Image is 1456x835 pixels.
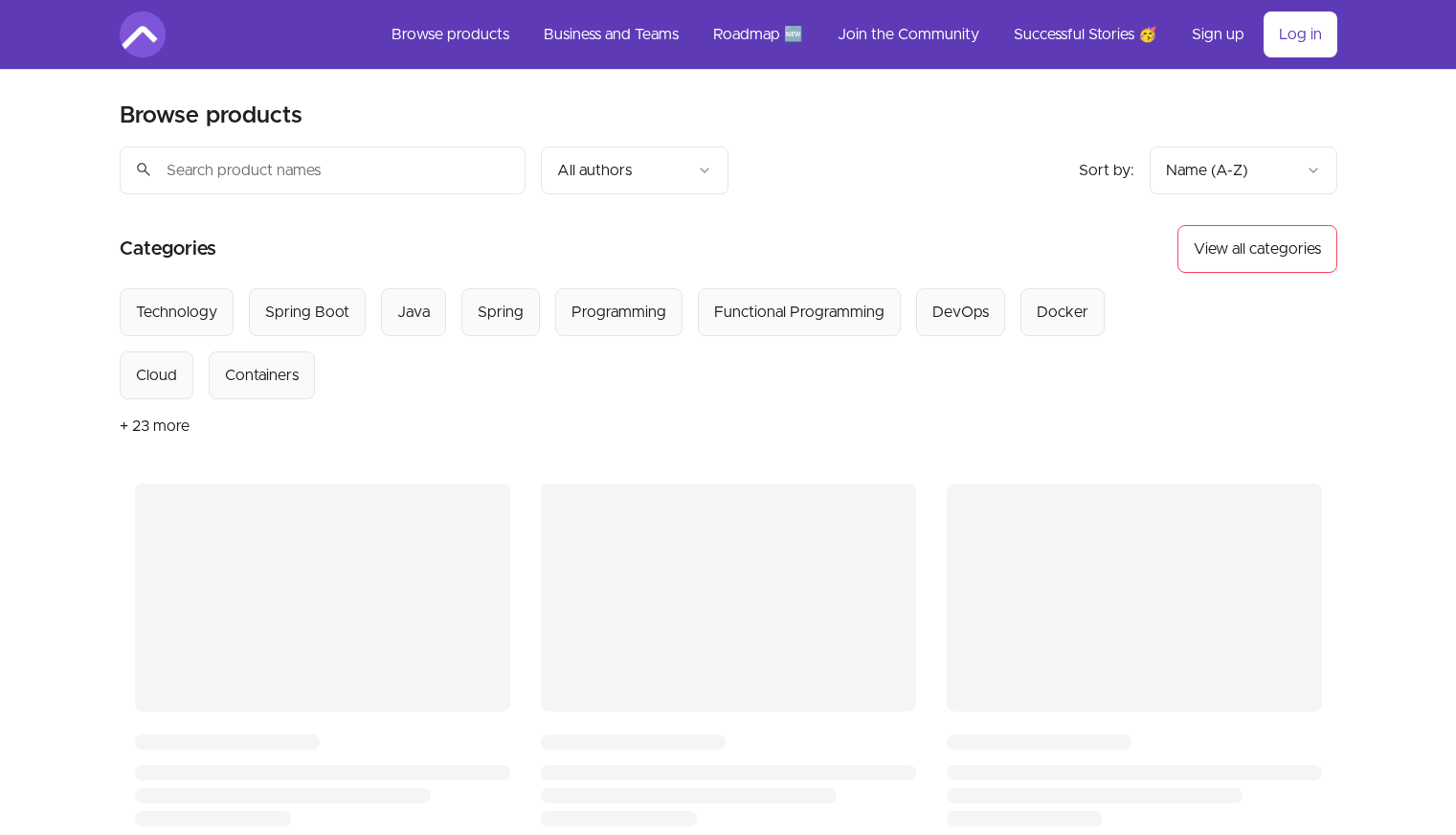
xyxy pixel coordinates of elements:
div: Spring [478,301,524,324]
div: Spring Boot [265,301,349,324]
img: Amigoscode logo [120,11,166,57]
span: search [135,156,152,183]
nav: Main [376,11,1337,57]
div: Containers [225,364,299,387]
div: Docker [1037,301,1088,324]
button: + 23 more [120,399,190,453]
div: Programming [571,301,666,324]
div: Technology [136,301,217,324]
a: Join the Community [822,11,995,57]
span: Sort by: [1079,163,1134,178]
input: Search product names [120,147,526,194]
a: Browse products [376,11,525,57]
a: Successful Stories 🥳 [998,11,1173,57]
a: Log in [1264,11,1337,57]
a: Business and Teams [528,11,694,57]
a: Sign up [1176,11,1260,57]
a: Roadmap 🆕 [698,11,818,57]
div: Functional Programming [714,301,885,324]
div: DevOps [932,301,989,324]
button: Filter by author [541,147,728,194]
div: Cloud [136,364,177,387]
div: Java [397,301,430,324]
h2: Browse products [120,101,302,131]
button: View all categories [1177,225,1337,273]
h2: Categories [120,225,216,273]
button: Product sort options [1150,147,1337,194]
